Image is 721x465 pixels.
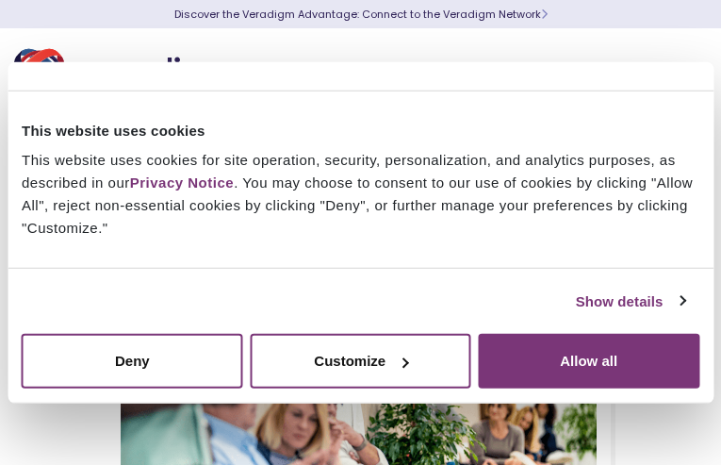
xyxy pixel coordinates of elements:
[478,334,699,389] button: Allow all
[250,334,471,389] button: Customize
[22,149,699,240] div: This website uses cookies for site operation, security, personalization, and analytics purposes, ...
[22,119,699,141] div: This website uses cookies
[130,174,234,191] a: Privacy Notice
[541,7,548,22] span: Learn More
[14,42,240,105] img: Veradigm logo
[664,49,693,98] button: Toggle Navigation Menu
[576,290,685,312] a: Show details
[22,334,243,389] button: Deny
[174,7,548,22] a: Discover the Veradigm Advantage: Connect to the Veradigm NetworkLearn More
